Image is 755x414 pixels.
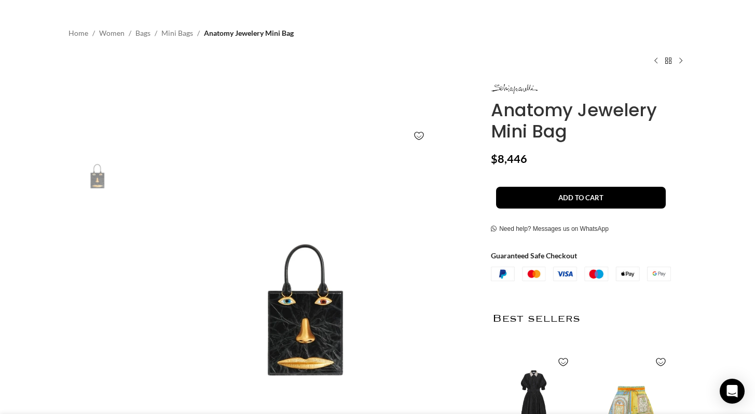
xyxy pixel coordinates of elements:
img: Schiaparelli bags [66,213,129,274]
bdi: 8,446 [491,152,527,165]
span: Anatomy Jewelery Mini Bag [204,27,294,39]
a: Home [68,27,88,39]
a: Bags [135,27,150,39]
img: Schiaparelli [491,84,538,94]
div: Open Intercom Messenger [720,379,745,404]
a: Mini Bags [161,27,193,39]
a: Need help? Messages us on WhatsApp [491,225,609,233]
a: Previous product [650,54,662,67]
img: Schiaparelli nose bag [66,344,129,405]
img: Schiaparelli bag [66,279,129,340]
button: Add to cart [496,187,666,209]
a: Next product [675,54,687,67]
img: Anatomy Jewelery Mini Bag [66,147,129,208]
nav: Breadcrumb [68,27,294,39]
span: $ [491,152,498,165]
img: guaranteed-safe-checkout-bordered.j [491,267,671,281]
div: 4 / 4 [66,344,129,410]
div: 1 / 4 [66,147,129,213]
div: 3 / 4 [66,279,129,345]
div: 2 / 4 [66,213,129,279]
h2: Best sellers [492,292,672,346]
h1: Anatomy Jewelery Mini Bag [491,100,687,142]
a: Women [99,27,125,39]
strong: Guaranteed Safe Checkout [491,251,577,260]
